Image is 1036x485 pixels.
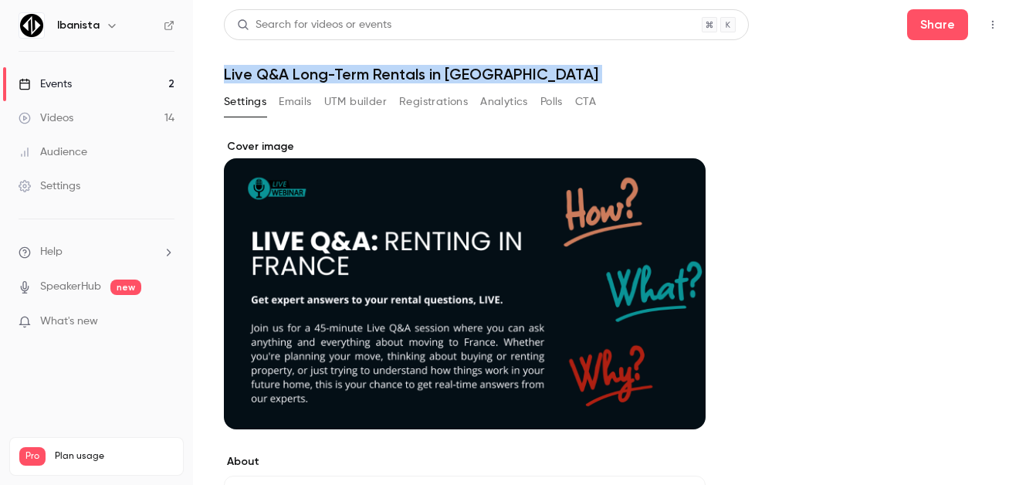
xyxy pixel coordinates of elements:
span: Help [40,244,63,260]
button: Analytics [480,90,528,114]
div: Search for videos or events [237,17,391,33]
button: Share [907,9,968,40]
span: Plan usage [55,450,174,463]
img: Ibanista [19,13,44,38]
div: Settings [19,178,80,194]
div: Events [19,76,72,92]
h1: Live Q&A Long-Term Rentals in [GEOGRAPHIC_DATA] [224,65,1005,83]
label: About [224,454,706,470]
button: Settings [224,90,266,114]
iframe: Noticeable Trigger [156,315,174,329]
span: Pro [19,447,46,466]
span: What's new [40,314,98,330]
div: Videos [19,110,73,126]
section: Cover image [224,139,706,429]
button: Polls [540,90,563,114]
span: new [110,280,141,295]
h6: Ibanista [57,18,100,33]
a: SpeakerHub [40,279,101,295]
li: help-dropdown-opener [19,244,174,260]
label: Cover image [224,139,706,154]
div: Audience [19,144,87,160]
button: Registrations [399,90,468,114]
button: CTA [575,90,596,114]
button: Emails [279,90,311,114]
button: UTM builder [324,90,387,114]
